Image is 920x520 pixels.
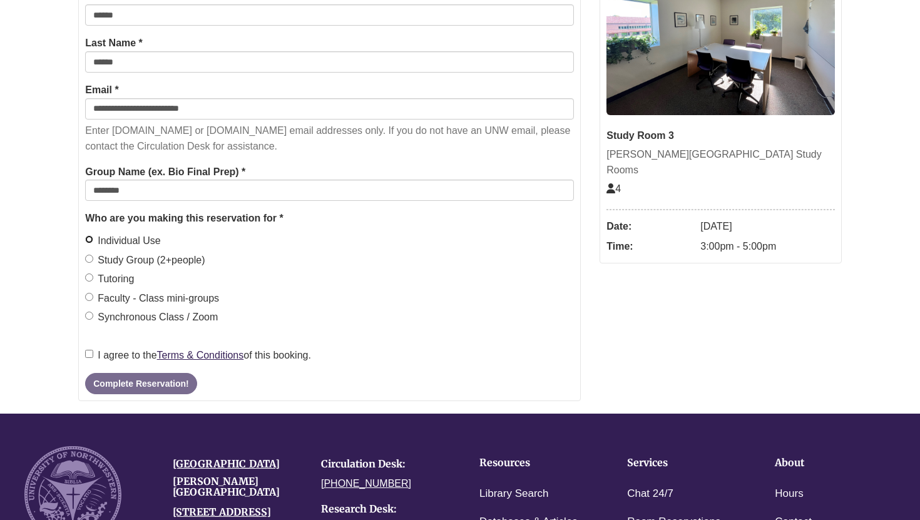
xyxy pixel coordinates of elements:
[85,164,245,180] label: Group Name (ex. Bio Final Prep) *
[85,233,161,249] label: Individual Use
[700,237,835,257] dd: 3:00pm - 5:00pm
[85,293,93,301] input: Faculty - Class mini-groups
[321,504,451,515] h4: Research Desk:
[85,273,93,282] input: Tutoring
[606,183,621,194] span: The capacity of this space
[606,146,835,178] div: [PERSON_NAME][GEOGRAPHIC_DATA] Study Rooms
[85,290,219,307] label: Faculty - Class mini-groups
[775,485,803,503] a: Hours
[173,457,280,470] a: [GEOGRAPHIC_DATA]
[321,459,451,470] h4: Circulation Desk:
[321,478,411,489] a: [PHONE_NUMBER]
[606,128,835,144] div: Study Room 3
[85,350,93,358] input: I agree to theTerms & Conditionsof this booking.
[85,271,134,287] label: Tutoring
[85,82,118,98] label: Email *
[627,485,673,503] a: Chat 24/7
[85,373,197,394] button: Complete Reservation!
[85,123,574,155] p: Enter [DOMAIN_NAME] or [DOMAIN_NAME] email addresses only. If you do not have an UNW email, pleas...
[775,457,884,469] h4: About
[479,485,549,503] a: Library Search
[606,217,694,237] dt: Date:
[606,237,694,257] dt: Time:
[700,217,835,237] dd: [DATE]
[85,309,218,325] label: Synchronous Class / Zoom
[173,476,302,498] h4: [PERSON_NAME][GEOGRAPHIC_DATA]
[627,457,736,469] h4: Services
[85,210,574,227] legend: Who are you making this reservation for *
[85,312,93,320] input: Synchronous Class / Zoom
[479,457,588,469] h4: Resources
[85,255,93,263] input: Study Group (2+people)
[85,252,205,268] label: Study Group (2+people)
[85,347,311,364] label: I agree to the of this booking.
[85,235,93,243] input: Individual Use
[157,350,244,360] a: Terms & Conditions
[85,35,143,51] label: Last Name *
